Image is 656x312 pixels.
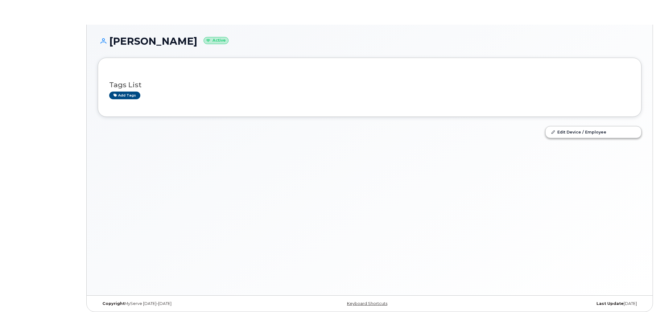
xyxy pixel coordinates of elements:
[102,301,125,306] strong: Copyright
[204,37,229,44] small: Active
[546,126,641,138] a: Edit Device / Employee
[460,301,642,306] div: [DATE]
[98,301,279,306] div: MyServe [DATE]–[DATE]
[109,81,630,89] h3: Tags List
[98,36,642,47] h1: [PERSON_NAME]
[596,301,624,306] strong: Last Update
[347,301,387,306] a: Keyboard Shortcuts
[109,92,140,99] a: Add tags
